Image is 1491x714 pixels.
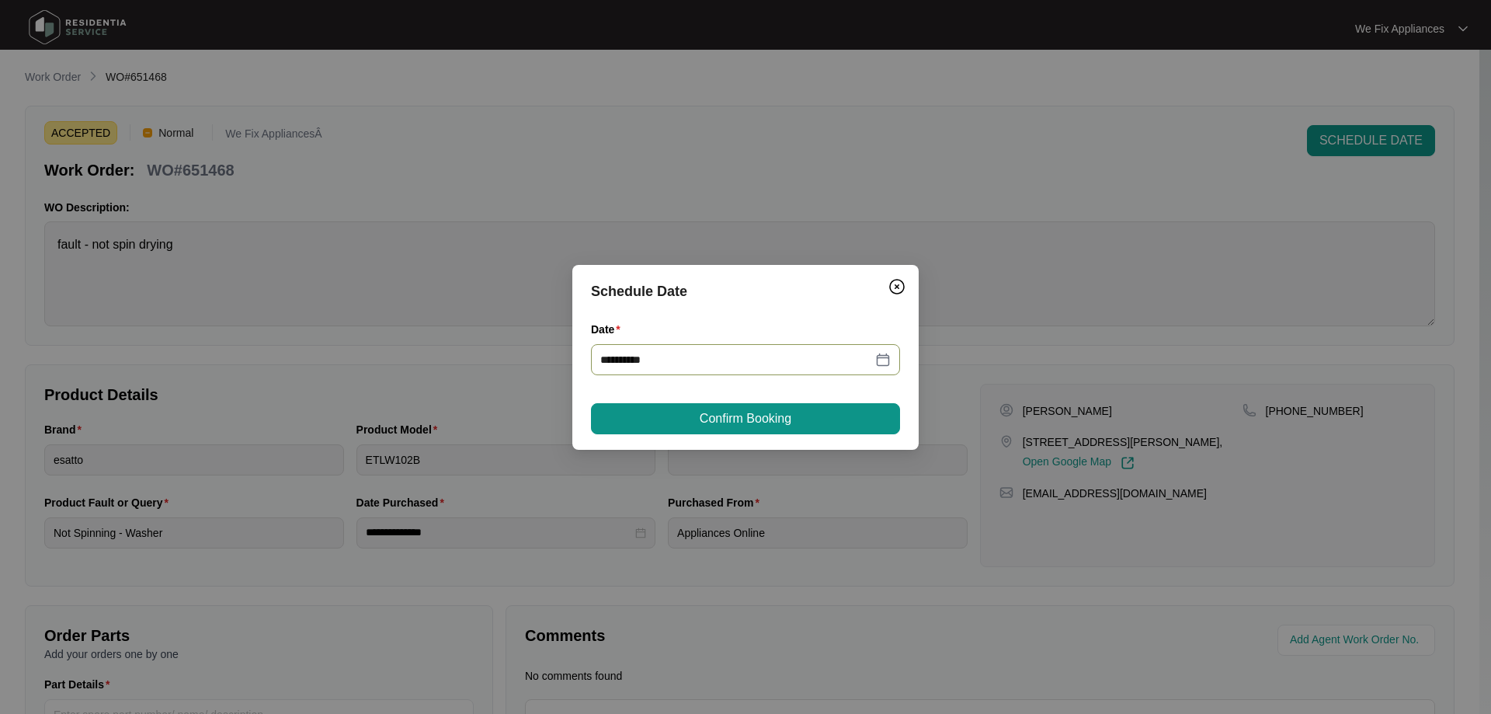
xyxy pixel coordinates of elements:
img: closeCircle [888,277,906,296]
label: Date [591,322,627,337]
input: Date [600,351,872,368]
span: Confirm Booking [700,409,791,428]
div: Schedule Date [591,280,900,302]
button: Confirm Booking [591,403,900,434]
button: Close [885,274,909,299]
